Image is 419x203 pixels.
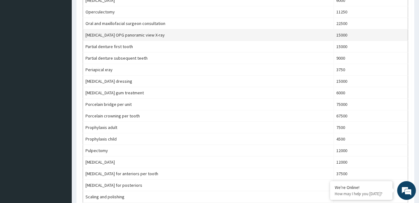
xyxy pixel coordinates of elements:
td: 22500 [334,18,408,29]
td: Scaling and polishing [83,191,334,203]
td: 75000 [334,99,408,110]
td: [MEDICAL_DATA] dressing [83,76,334,87]
td: [MEDICAL_DATA] for anteriors per tooth [83,168,334,180]
td: 4500 [334,133,408,145]
td: Prophylaxis adult [83,122,334,133]
div: Minimize live chat window [102,3,117,18]
td: 7500 [334,122,408,133]
td: [MEDICAL_DATA] for posteriors [83,180,334,191]
td: 11250 [334,6,408,18]
td: Prophylaxis child [83,133,334,145]
td: Operculectomy [83,6,334,18]
td: Oral and maxillofacial surgeon consultation [83,18,334,29]
td: Partial denture first tooth [83,41,334,52]
td: 37500 [334,168,408,180]
div: We're Online! [335,185,388,190]
img: d_794563401_company_1708531726252_794563401 [12,31,25,47]
td: [MEDICAL_DATA] [83,156,334,168]
td: Porcelain crowning per tooth [83,110,334,122]
td: [MEDICAL_DATA] OPG panoramic view X-ray [83,29,334,41]
td: 45000 [334,180,408,191]
td: 67500 [334,110,408,122]
td: Porcelain bridge per unit [83,99,334,110]
td: 12000 [334,145,408,156]
td: Periapical xray [83,64,334,76]
td: Pulpectomy [83,145,334,156]
p: How may I help you today? [335,191,388,196]
td: 12000 [334,156,408,168]
td: Partial denture subsequent teeth [83,52,334,64]
div: Chat with us now [32,35,105,43]
td: 3750 [334,64,408,76]
span: We're online! [36,62,86,125]
td: 9000 [334,52,408,64]
textarea: Type your message and hit 'Enter' [3,136,119,158]
td: 15000 [334,29,408,41]
td: 6000 [334,87,408,99]
td: [MEDICAL_DATA] gum treatment [83,87,334,99]
td: 15000 [334,76,408,87]
td: 15000 [334,41,408,52]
